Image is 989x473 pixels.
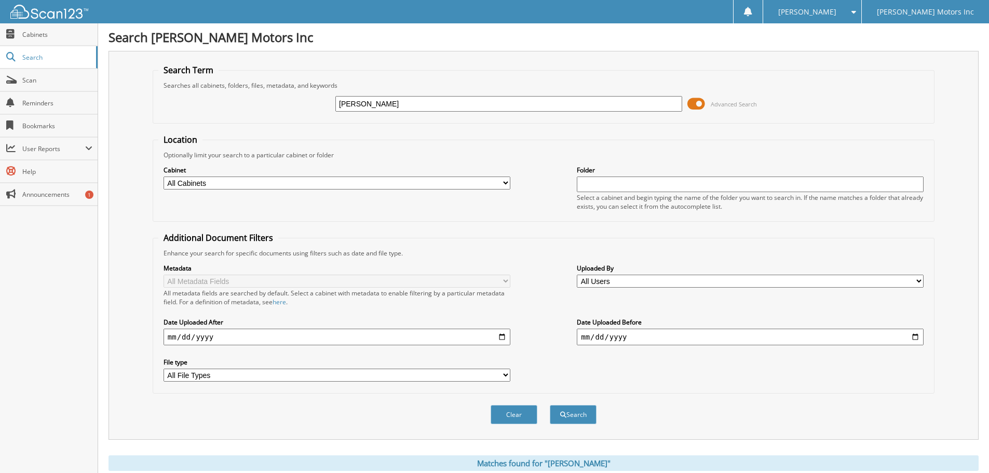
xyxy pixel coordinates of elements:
[577,329,924,345] input: end
[158,151,929,159] div: Optionally limit your search to a particular cabinet or folder
[158,249,929,258] div: Enhance your search for specific documents using filters such as date and file type.
[22,53,91,62] span: Search
[164,289,510,306] div: All metadata fields are searched by default. Select a cabinet with metadata to enable filtering b...
[164,329,510,345] input: start
[577,193,924,211] div: Select a cabinet and begin typing the name of the folder you want to search in. If the name match...
[158,81,929,90] div: Searches all cabinets, folders, files, metadata, and keywords
[158,134,202,145] legend: Location
[22,76,92,85] span: Scan
[577,318,924,327] label: Date Uploaded Before
[491,405,537,424] button: Clear
[158,232,278,244] legend: Additional Document Filters
[164,318,510,327] label: Date Uploaded After
[577,166,924,174] label: Folder
[10,5,88,19] img: scan123-logo-white.svg
[164,358,510,367] label: File type
[577,264,924,273] label: Uploaded By
[778,9,836,15] span: [PERSON_NAME]
[22,99,92,107] span: Reminders
[85,191,93,199] div: 1
[22,190,92,199] span: Announcements
[877,9,974,15] span: [PERSON_NAME] Motors Inc
[109,29,979,46] h1: Search [PERSON_NAME] Motors Inc
[22,144,85,153] span: User Reports
[22,167,92,176] span: Help
[22,121,92,130] span: Bookmarks
[711,100,757,108] span: Advanced Search
[22,30,92,39] span: Cabinets
[164,166,510,174] label: Cabinet
[109,455,979,471] div: Matches found for "[PERSON_NAME]"
[164,264,510,273] label: Metadata
[273,298,286,306] a: here
[158,64,219,76] legend: Search Term
[550,405,597,424] button: Search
